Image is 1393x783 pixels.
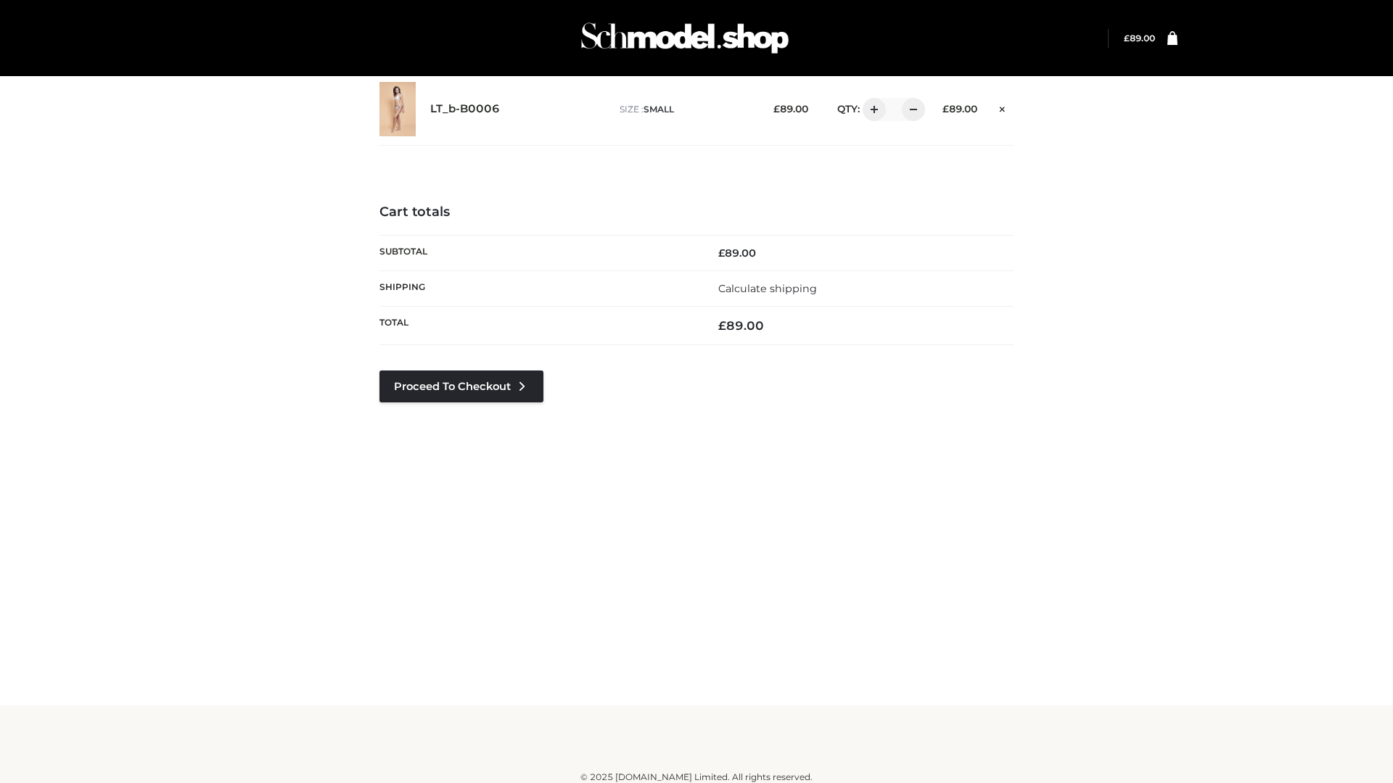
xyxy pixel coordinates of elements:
bdi: 89.00 [718,318,764,333]
img: Schmodel Admin 964 [576,9,794,67]
bdi: 89.00 [773,103,808,115]
a: Calculate shipping [718,282,817,295]
span: SMALL [644,104,674,115]
th: Subtotal [379,235,696,270]
a: Proceed to Checkout [379,370,543,402]
span: £ [773,103,780,115]
span: £ [1124,33,1130,43]
bdi: 89.00 [718,246,756,260]
p: size : [620,103,751,116]
div: QTY: [823,98,920,121]
a: £89.00 [1124,33,1155,43]
a: LT_b-B0006 [430,102,500,116]
th: Shipping [379,270,696,306]
a: Remove this item [992,98,1014,117]
span: £ [942,103,949,115]
bdi: 89.00 [1124,33,1155,43]
span: £ [718,246,725,260]
span: £ [718,318,726,333]
h4: Cart totals [379,204,1014,220]
th: Total [379,307,696,345]
bdi: 89.00 [942,103,977,115]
